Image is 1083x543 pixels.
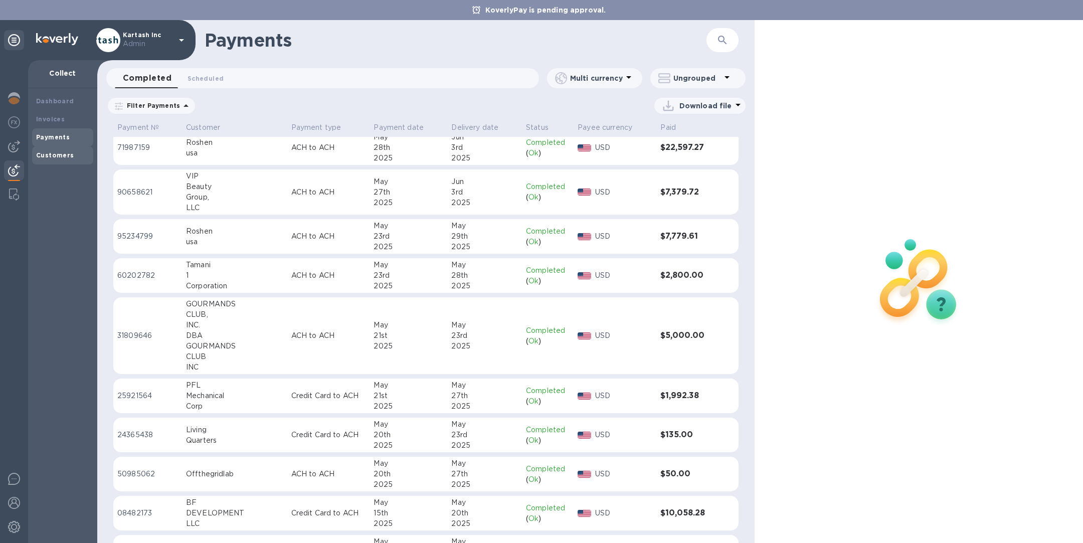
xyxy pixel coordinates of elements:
[526,122,549,133] p: Status
[595,430,653,440] p: USD
[374,320,443,330] div: May
[528,513,538,524] p: Ok
[660,122,676,133] p: Paid
[374,221,443,231] div: May
[374,497,443,508] div: May
[578,432,591,439] img: USD
[451,153,518,163] div: 2025
[526,237,570,247] div: ( )
[595,270,653,281] p: USD
[526,503,570,513] p: Completed
[36,33,78,45] img: Logo
[374,176,443,187] div: May
[451,458,518,469] div: May
[451,176,518,187] div: Jun
[526,122,562,133] span: Status
[374,330,443,341] div: 21st
[570,73,623,83] p: Multi currency
[451,497,518,508] div: May
[451,260,518,270] div: May
[660,271,716,280] h3: $2,800.00
[451,341,518,351] div: 2025
[578,144,591,151] img: USD
[578,189,591,196] img: USD
[595,142,653,153] p: USD
[186,182,283,192] div: Beauty
[578,471,591,478] img: USD
[186,469,283,479] div: Offthegridlab
[374,198,443,208] div: 2025
[480,5,611,15] p: KoverlyPay is pending approval.
[526,137,570,148] p: Completed
[451,198,518,208] div: 2025
[36,115,65,123] b: Invoices
[291,430,366,440] p: Credit Card to ACH
[186,148,283,158] div: usa
[374,458,443,469] div: May
[451,479,518,490] div: 2025
[526,386,570,396] p: Completed
[186,260,283,270] div: Tamani
[526,513,570,524] div: ( )
[526,265,570,276] p: Completed
[526,464,570,474] p: Completed
[528,435,538,446] p: Ok
[117,122,159,133] p: Payment №
[528,148,538,158] p: Ok
[186,122,220,133] p: Customer
[526,336,570,346] div: ( )
[660,391,716,401] h3: $1,992.38
[374,187,443,198] div: 27th
[528,336,538,346] p: Ok
[8,116,20,128] img: Foreign exchange
[528,237,538,247] p: Ok
[374,440,443,451] div: 2025
[526,148,570,158] div: ( )
[451,142,518,153] div: 3rd
[186,425,283,435] div: Living
[526,182,570,192] p: Completed
[526,396,570,407] div: ( )
[578,393,591,400] img: USD
[374,380,443,391] div: May
[451,242,518,252] div: 2025
[578,510,591,517] img: USD
[451,430,518,440] div: 23rd
[374,341,443,351] div: 2025
[374,419,443,430] div: May
[451,281,518,291] div: 2025
[660,331,716,340] h3: $5,000.00
[451,518,518,529] div: 2025
[578,332,591,339] img: USD
[374,260,443,270] div: May
[291,391,366,401] p: Credit Card to ACH
[117,430,178,440] p: 24365438
[526,435,570,446] div: ( )
[526,226,570,237] p: Completed
[186,341,283,351] div: GOURMANDS
[117,330,178,341] p: 31809646
[374,401,443,412] div: 2025
[186,362,283,373] div: INC
[578,122,632,133] p: Payee currency
[186,281,283,291] div: Corporation
[595,469,653,479] p: USD
[451,221,518,231] div: May
[374,479,443,490] div: 2025
[451,330,518,341] div: 23rd
[451,122,498,133] p: Delivery date
[117,508,178,518] p: 08482173
[36,97,74,105] b: Dashboard
[528,192,538,203] p: Ok
[660,430,716,440] h3: $135.00
[123,71,171,85] span: Completed
[451,508,518,518] div: 20th
[526,425,570,435] p: Completed
[186,203,283,213] div: LLC
[451,231,518,242] div: 29th
[291,270,366,281] p: ACH to ACH
[374,122,424,133] p: Payment date
[451,440,518,451] div: 2025
[673,73,721,83] p: Ungrouped
[291,142,366,153] p: ACH to ACH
